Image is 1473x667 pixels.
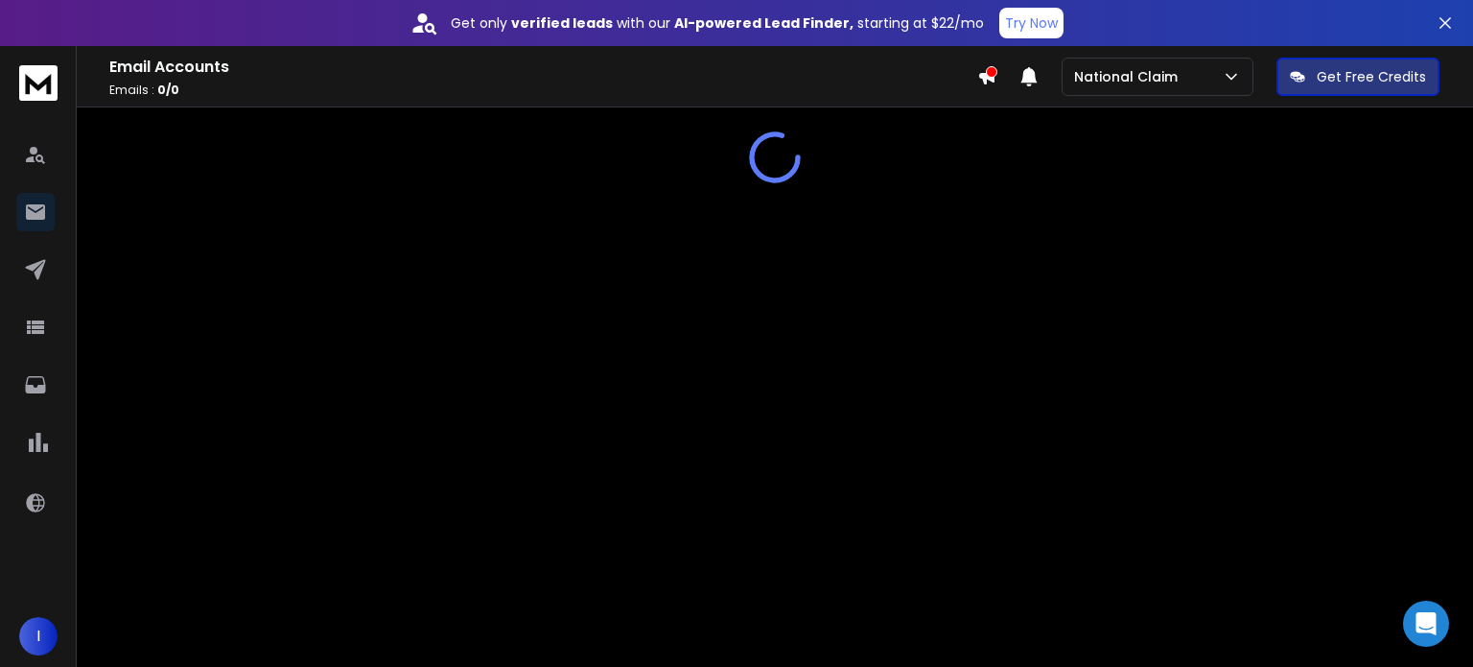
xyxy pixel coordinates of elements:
[157,82,179,98] span: 0 / 0
[1317,67,1426,86] p: Get Free Credits
[19,65,58,101] img: logo
[109,56,977,79] h1: Email Accounts
[109,83,977,98] p: Emails :
[674,13,853,33] strong: AI-powered Lead Finder,
[451,13,984,33] p: Get only with our starting at $22/mo
[1276,58,1439,96] button: Get Free Credits
[999,8,1064,38] button: Try Now
[1005,13,1058,33] p: Try Now
[19,617,58,655] button: I
[1403,601,1449,647] div: Open Intercom Messenger
[1074,67,1185,86] p: National Claim
[511,13,613,33] strong: verified leads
